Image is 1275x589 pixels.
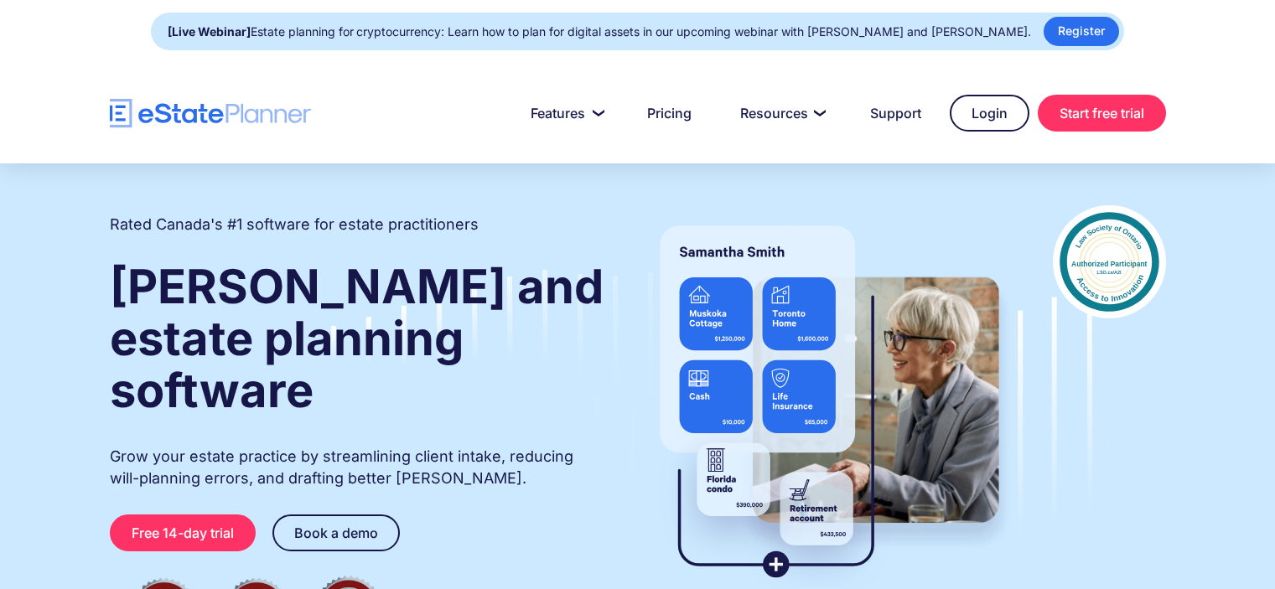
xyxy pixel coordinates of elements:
[720,96,842,130] a: Resources
[1038,95,1166,132] a: Start free trial
[110,446,606,489] p: Grow your estate practice by streamlining client intake, reducing will-planning errors, and draft...
[627,96,712,130] a: Pricing
[168,20,1031,44] div: Estate planning for cryptocurrency: Learn how to plan for digital assets in our upcoming webinar ...
[511,96,619,130] a: Features
[110,258,604,419] strong: [PERSON_NAME] and estate planning software
[1044,17,1119,46] a: Register
[110,99,311,128] a: home
[950,95,1029,132] a: Login
[272,514,400,551] a: Book a demo
[110,514,256,551] a: Free 14-day trial
[168,24,251,39] strong: [Live Webinar]
[850,96,941,130] a: Support
[110,214,479,235] h2: Rated Canada's #1 software for estate practitioners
